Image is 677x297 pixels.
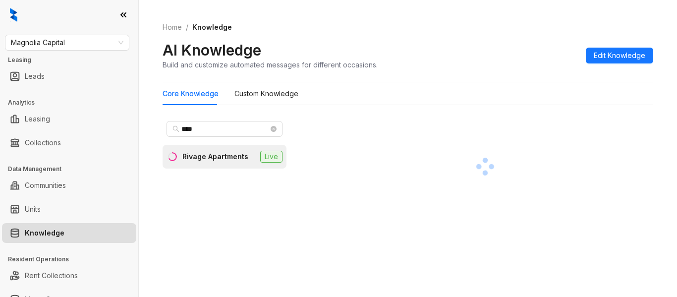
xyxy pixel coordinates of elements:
h3: Data Management [8,165,138,174]
button: Edit Knowledge [586,48,653,63]
span: Edit Knowledge [594,50,645,61]
a: Communities [25,176,66,195]
span: search [172,125,179,132]
li: / [186,22,188,33]
a: Leasing [25,109,50,129]
h3: Leasing [8,56,138,64]
span: close-circle [271,126,277,132]
div: Rivage Apartments [182,151,248,162]
a: Collections [25,133,61,153]
div: Core Knowledge [163,88,219,99]
a: Leads [25,66,45,86]
span: Live [260,151,282,163]
h3: Analytics [8,98,138,107]
h2: AI Knowledge [163,41,261,59]
li: Communities [2,176,136,195]
li: Leasing [2,109,136,129]
div: Custom Knowledge [234,88,298,99]
a: Rent Collections [25,266,78,286]
li: Collections [2,133,136,153]
li: Leads [2,66,136,86]
h3: Resident Operations [8,255,138,264]
a: Knowledge [25,223,64,243]
a: Home [161,22,184,33]
li: Knowledge [2,223,136,243]
li: Units [2,199,136,219]
li: Rent Collections [2,266,136,286]
span: Knowledge [192,23,232,31]
a: Units [25,199,41,219]
div: Build and customize automated messages for different occasions. [163,59,378,70]
span: Magnolia Capital [11,35,123,50]
img: logo [10,8,17,22]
